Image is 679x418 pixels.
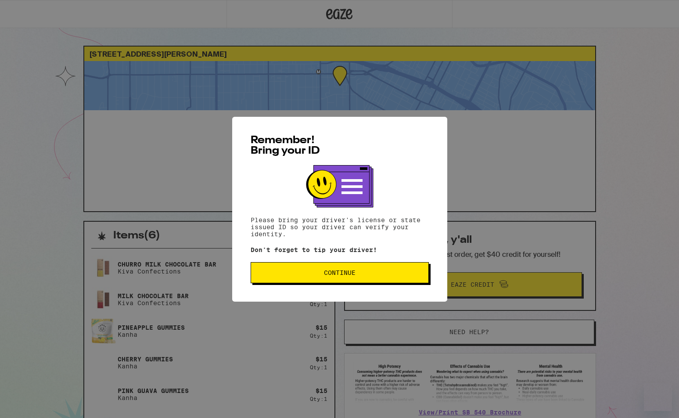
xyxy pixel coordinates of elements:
[251,246,429,253] p: Don't forget to tip your driver!
[324,270,356,276] span: Continue
[251,262,429,283] button: Continue
[251,216,429,238] p: Please bring your driver's license or state issued ID so your driver can verify your identity.
[251,135,320,156] span: Remember! Bring your ID
[644,383,672,411] iframe: Button to launch messaging window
